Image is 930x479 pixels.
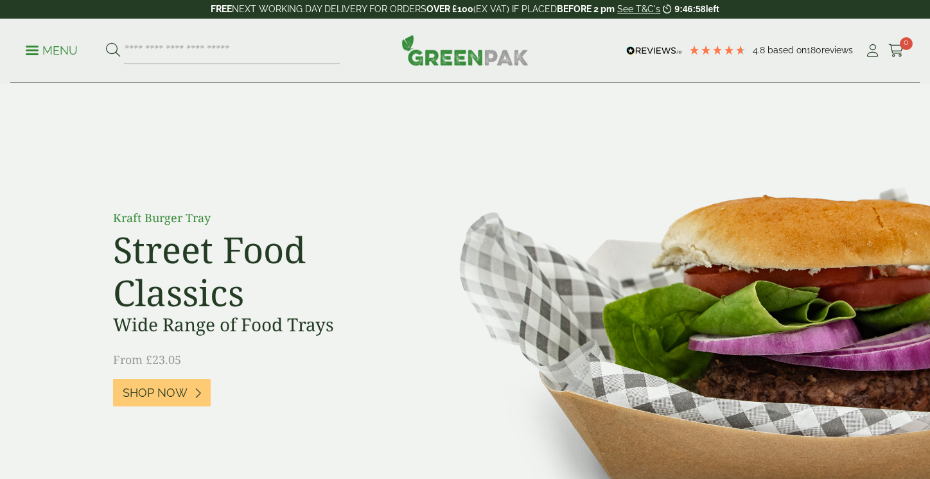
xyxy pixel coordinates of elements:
[211,4,232,14] strong: FREE
[900,37,913,50] span: 0
[557,4,615,14] strong: BEFORE 2 pm
[113,352,181,367] span: From £23.05
[123,386,188,400] span: Shop Now
[113,379,211,406] a: Shop Now
[888,41,904,60] a: 0
[113,228,402,314] h2: Street Food Classics
[864,44,881,57] i: My Account
[888,44,904,57] i: Cart
[26,43,78,58] p: Menu
[674,4,705,14] span: 9:46:58
[26,43,78,56] a: Menu
[706,4,719,14] span: left
[689,44,746,56] div: 4.78 Stars
[807,45,821,55] span: 180
[113,314,402,336] h3: Wide Range of Food Trays
[426,4,473,14] strong: OVER £100
[401,35,529,65] img: GreenPak Supplies
[113,209,402,227] p: Kraft Burger Tray
[768,45,807,55] span: Based on
[753,45,768,55] span: 4.8
[821,45,853,55] span: reviews
[617,4,660,14] a: See T&C's
[626,46,682,55] img: REVIEWS.io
